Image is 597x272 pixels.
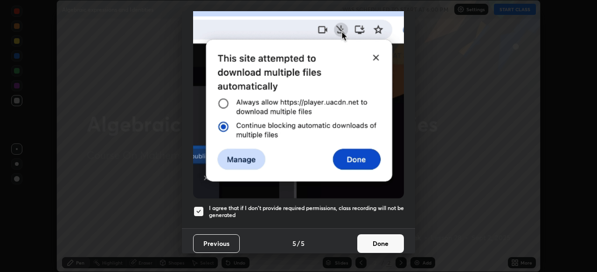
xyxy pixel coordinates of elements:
h5: I agree that if I don't provide required permissions, class recording will not be generated [209,204,404,219]
h4: 5 [292,238,296,248]
h4: 5 [301,238,305,248]
button: Done [357,234,404,253]
h4: / [297,238,300,248]
button: Previous [193,234,240,253]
